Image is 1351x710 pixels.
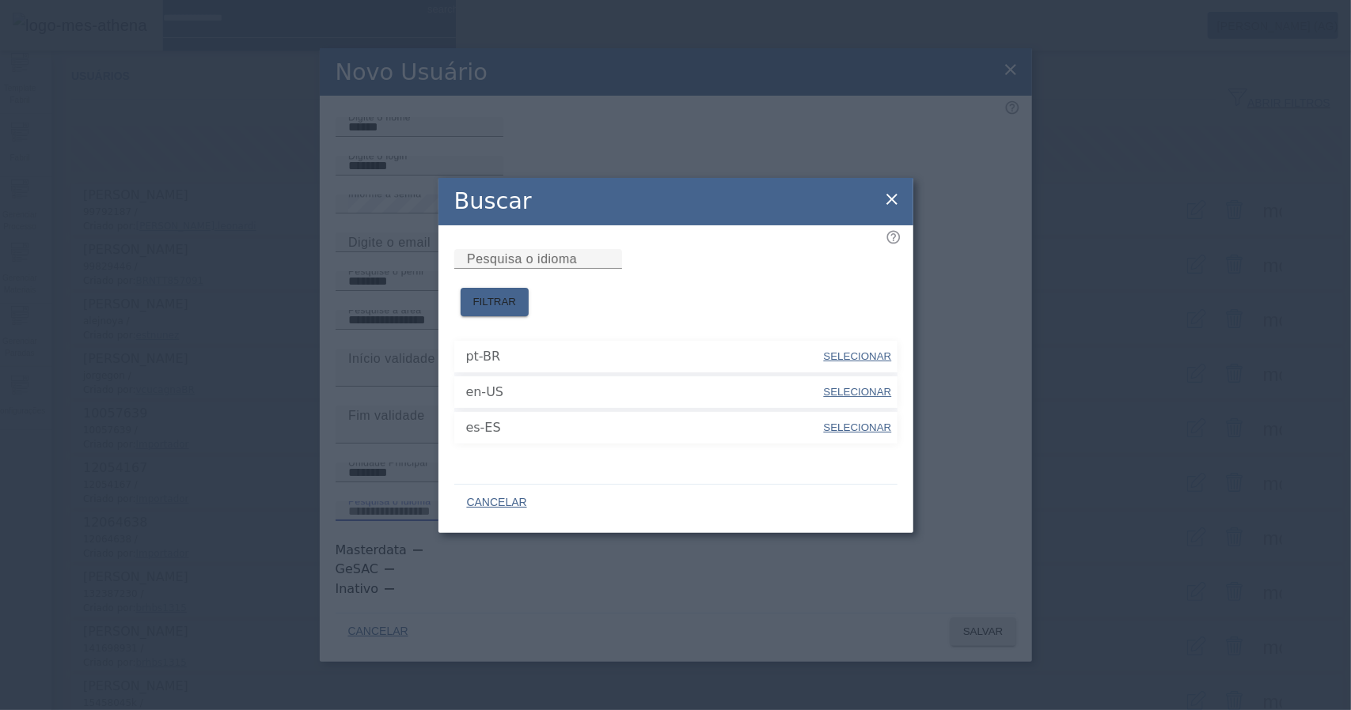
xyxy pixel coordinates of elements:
[822,342,893,371] button: SELECIONAR
[454,184,532,218] h2: Buscar
[822,414,893,442] button: SELECIONAR
[822,378,893,406] button: SELECIONAR
[473,294,517,310] span: FILTRAR
[466,418,822,437] span: es-ES
[466,383,822,402] span: en-US
[466,347,822,366] span: pt-BR
[824,386,892,398] span: SELECIONAR
[467,495,527,511] span: CANCELAR
[454,489,540,517] button: CANCELAR
[824,421,892,433] span: SELECIONAR
[467,251,577,265] mat-label: Pesquisa o idioma
[824,350,892,362] span: SELECIONAR
[461,288,529,316] button: FILTRAR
